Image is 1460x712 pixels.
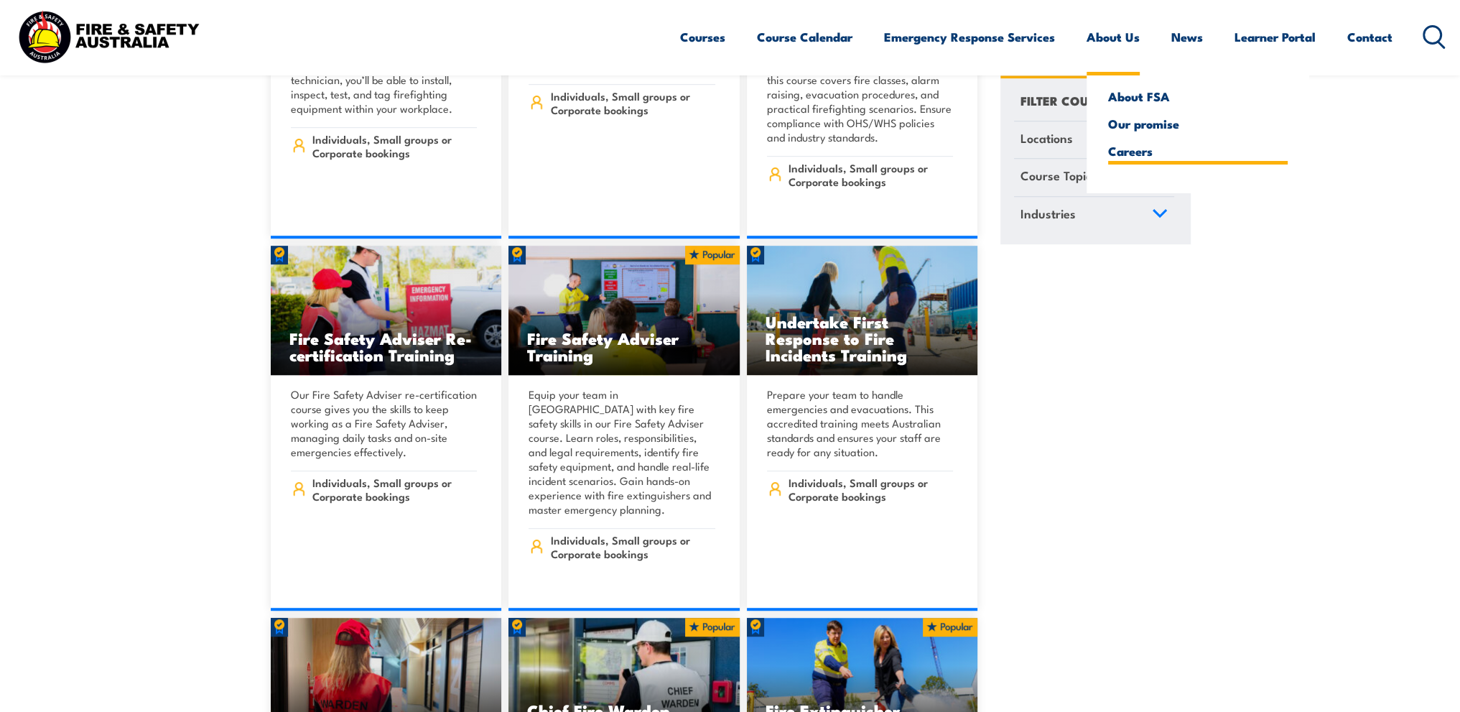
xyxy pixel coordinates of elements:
a: Industries [1014,197,1174,234]
p: Learn to use fire extinguishers, hose reels, and fire blankets effectively. Ideal for technicians... [767,15,954,144]
span: Individuals, Small groups or Corporate bookings [551,533,715,560]
span: Individuals, Small groups or Corporate bookings [312,476,477,503]
a: About Us [1087,18,1140,56]
a: About FSA [1108,90,1288,103]
span: Individuals, Small groups or Corporate bookings [551,89,715,116]
span: Locations [1020,129,1073,148]
a: Fire Safety Adviser Training [508,246,740,375]
h3: Undertake First Response to Fire Incidents Training [766,313,959,363]
h3: Fire Safety Adviser Re-certification Training [289,330,483,363]
img: Fire Safety Advisor Re-certification [271,246,502,375]
a: Course Calendar [757,18,852,56]
a: Emergency Response Services [884,18,1055,56]
a: Learner Portal [1235,18,1316,56]
span: Industries [1020,204,1076,223]
span: Individuals, Small groups or Corporate bookings [312,132,477,159]
a: Fire Safety Adviser Re-certification Training [271,246,502,375]
a: Courses [680,18,725,56]
a: Course Topics [1014,159,1174,197]
span: Individuals, Small groups or Corporate bookings [789,476,953,503]
a: Our promise [1108,117,1288,130]
h3: Fire Safety Adviser Training [527,330,721,363]
p: Prepare your team to handle emergencies and evacuations. This accredited training meets Australia... [767,387,954,459]
img: Undertake First Response to Fire Incidents [747,246,978,375]
img: Fire Safety Advisor [508,246,740,375]
a: Undertake First Response to Fire Incidents Training [747,246,978,375]
span: Course Topics [1020,167,1097,186]
p: Our Fire Safety Adviser re-certification course gives you the skills to keep working as a Fire Sa... [291,387,478,459]
a: Contact [1347,18,1392,56]
span: Individuals, Small groups or Corporate bookings [789,161,953,188]
a: News [1171,18,1203,56]
a: Locations [1014,121,1174,159]
a: Careers [1108,144,1288,157]
h4: FILTER COURSES [1020,91,1118,110]
p: Equip your team in [GEOGRAPHIC_DATA] with key fire safety skills in our Fire Safety Adviser cours... [529,387,715,517]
